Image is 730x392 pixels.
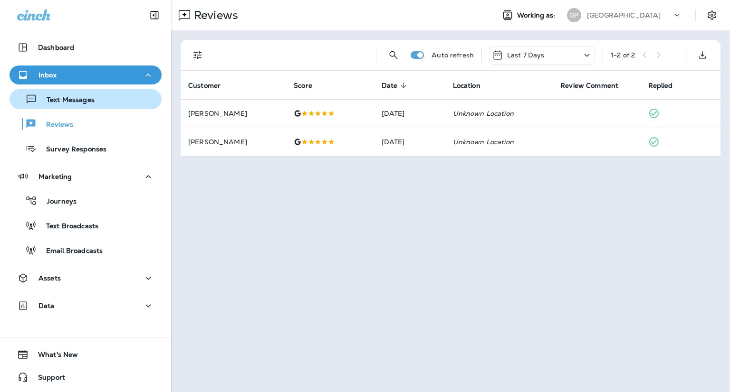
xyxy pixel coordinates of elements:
[517,11,557,19] span: Working as:
[453,81,493,90] span: Location
[453,82,480,90] span: Location
[10,240,162,260] button: Email Broadcasts
[188,138,279,146] p: [PERSON_NAME]
[10,191,162,211] button: Journeys
[10,345,162,364] button: What's New
[294,81,325,90] span: Score
[38,44,74,51] p: Dashboard
[384,46,403,65] button: Search Reviews
[567,8,581,22] div: GP
[10,114,162,134] button: Reviews
[10,139,162,159] button: Survey Responses
[294,82,312,90] span: Score
[10,269,162,288] button: Assets
[693,46,712,65] button: Export as CSV
[38,71,57,79] p: Inbox
[587,11,661,19] p: [GEOGRAPHIC_DATA]
[37,121,73,130] p: Reviews
[648,82,673,90] span: Replied
[10,65,162,84] button: Inbox
[648,81,685,90] span: Replied
[37,222,98,231] p: Text Broadcasts
[37,145,106,154] p: Survey Responses
[188,81,233,90] span: Customer
[10,296,162,315] button: Data
[38,302,55,309] p: Data
[190,8,238,22] p: Reviews
[38,173,72,180] p: Marketing
[29,351,78,362] span: What's New
[382,82,398,90] span: Date
[453,138,514,146] em: Unknown Location
[432,51,474,59] p: Auto refresh
[29,373,65,385] span: Support
[37,96,95,105] p: Text Messages
[703,7,720,24] button: Settings
[611,51,635,59] div: 1 - 2 of 2
[560,81,631,90] span: Review Comment
[374,128,445,156] td: [DATE]
[188,82,221,90] span: Customer
[374,99,445,128] td: [DATE]
[10,215,162,235] button: Text Broadcasts
[453,109,514,118] em: Unknown Location
[188,46,207,65] button: Filters
[10,38,162,57] button: Dashboard
[507,51,545,59] p: Last 7 Days
[10,89,162,109] button: Text Messages
[560,82,618,90] span: Review Comment
[37,247,103,256] p: Email Broadcasts
[10,167,162,186] button: Marketing
[141,6,168,25] button: Collapse Sidebar
[188,110,279,117] p: [PERSON_NAME]
[38,274,61,282] p: Assets
[382,81,410,90] span: Date
[10,368,162,387] button: Support
[37,197,77,206] p: Journeys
